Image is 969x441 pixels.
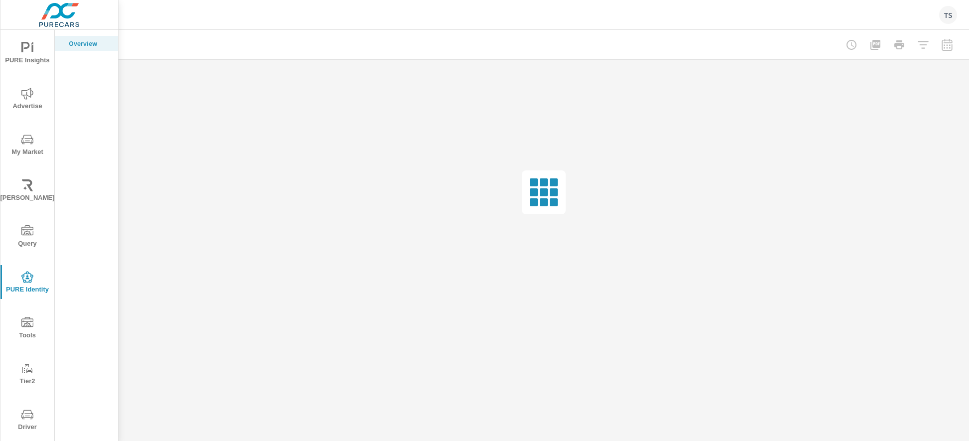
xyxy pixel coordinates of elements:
[3,271,51,295] span: PURE Identity
[69,38,110,48] p: Overview
[3,409,51,433] span: Driver
[939,6,957,24] div: TS
[3,225,51,250] span: Query
[3,134,51,158] span: My Market
[3,42,51,66] span: PURE Insights
[3,179,51,204] span: [PERSON_NAME]
[3,317,51,341] span: Tools
[55,36,118,51] div: Overview
[3,363,51,387] span: Tier2
[3,88,51,112] span: Advertise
